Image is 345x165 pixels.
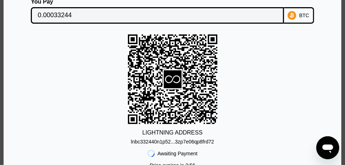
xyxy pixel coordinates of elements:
[158,151,198,156] div: Awaiting Payment
[131,136,214,145] div: lnbc332440n1p52...3zp7e06qp8frd72
[316,136,339,159] iframe: Button to launch messaging window, conversation in progress
[142,129,202,136] div: LIGHTNING ADDRESS
[299,13,309,18] div: BTC
[131,139,214,145] div: lnbc332440n1p52...3zp7e06qp8frd72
